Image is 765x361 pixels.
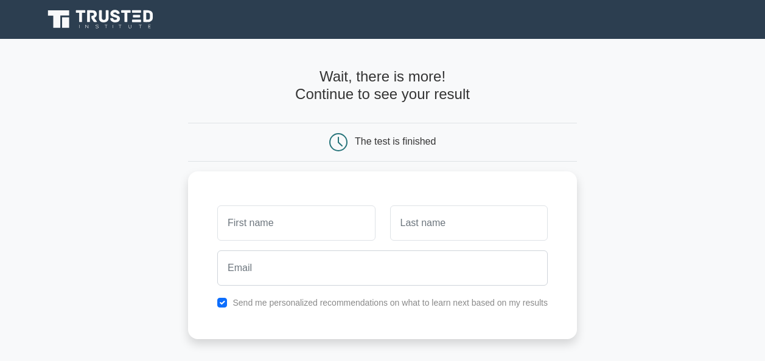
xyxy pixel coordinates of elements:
h4: Wait, there is more! Continue to see your result [188,68,577,103]
label: Send me personalized recommendations on what to learn next based on my results [232,298,548,308]
input: Last name [390,205,548,241]
input: Email [217,250,548,286]
input: First name [217,205,375,241]
div: The test is finished [355,136,436,146]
